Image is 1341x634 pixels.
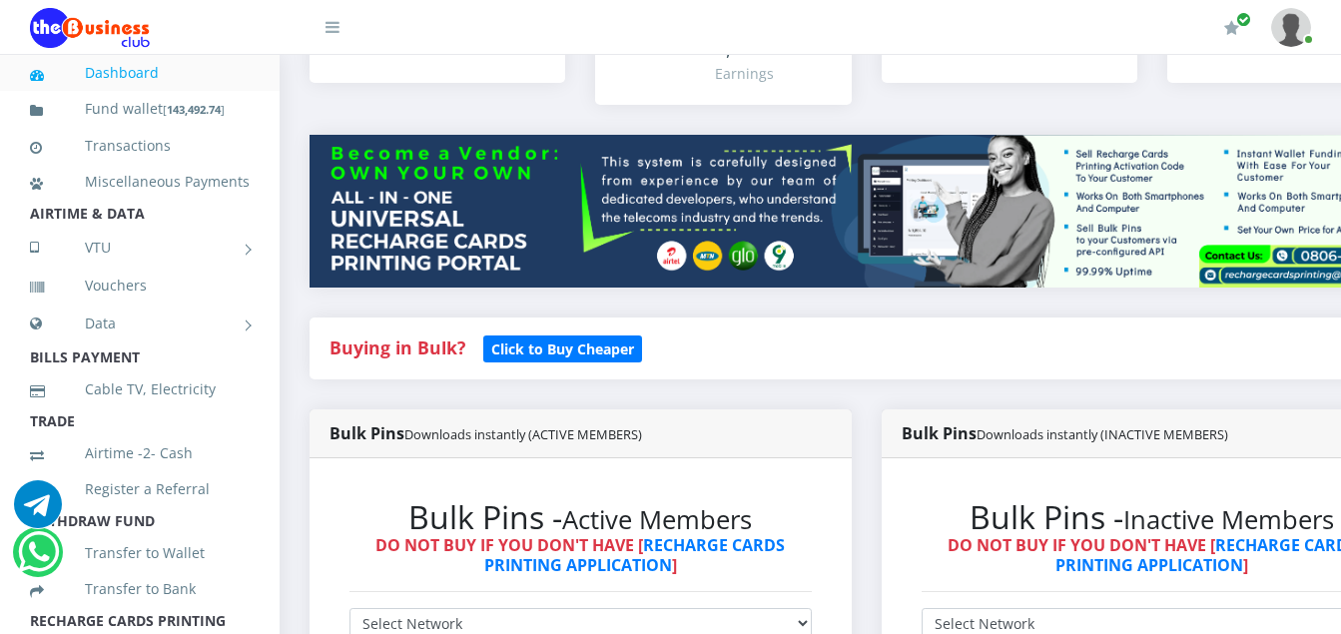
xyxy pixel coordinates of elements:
small: Downloads instantly (INACTIVE MEMBERS) [977,425,1228,443]
strong: Buying in Bulk? [330,335,465,359]
a: Vouchers [30,263,250,309]
a: Register a Referral [30,466,250,512]
a: Chat for support [14,495,62,528]
img: Logo [30,8,150,48]
a: Dashboard [30,50,250,96]
strong: Bulk Pins [902,422,1228,444]
a: Fund wallet[143,492.74] [30,86,250,133]
b: Click to Buy Cheaper [491,339,634,358]
a: Transfer to Wallet [30,530,250,576]
small: Active Members [562,502,752,537]
a: Transactions [30,123,250,169]
a: Cable TV, Electricity [30,366,250,412]
strong: Bulk Pins [330,422,642,444]
a: Transfer to Bank [30,566,250,612]
small: Downloads instantly (ACTIVE MEMBERS) [404,425,642,443]
b: 143,492.74 [167,102,221,117]
div: Earnings [715,63,831,84]
a: Miscellaneous Payments [30,159,250,205]
i: Renew/Upgrade Subscription [1224,20,1239,36]
img: User [1271,8,1311,47]
span: Renew/Upgrade Subscription [1236,12,1251,27]
a: VTU [30,223,250,273]
small: Inactive Members [1123,502,1334,537]
h2: Bulk Pins - [349,498,812,536]
a: Click to Buy Cheaper [483,335,642,359]
small: [ ] [163,102,225,117]
a: Chat for support [18,543,59,576]
a: Data [30,299,250,348]
strong: DO NOT BUY IF YOU DON'T HAVE [ ] [375,534,785,575]
a: RECHARGE CARDS PRINTING APPLICATION [484,534,786,575]
a: Airtime -2- Cash [30,430,250,476]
